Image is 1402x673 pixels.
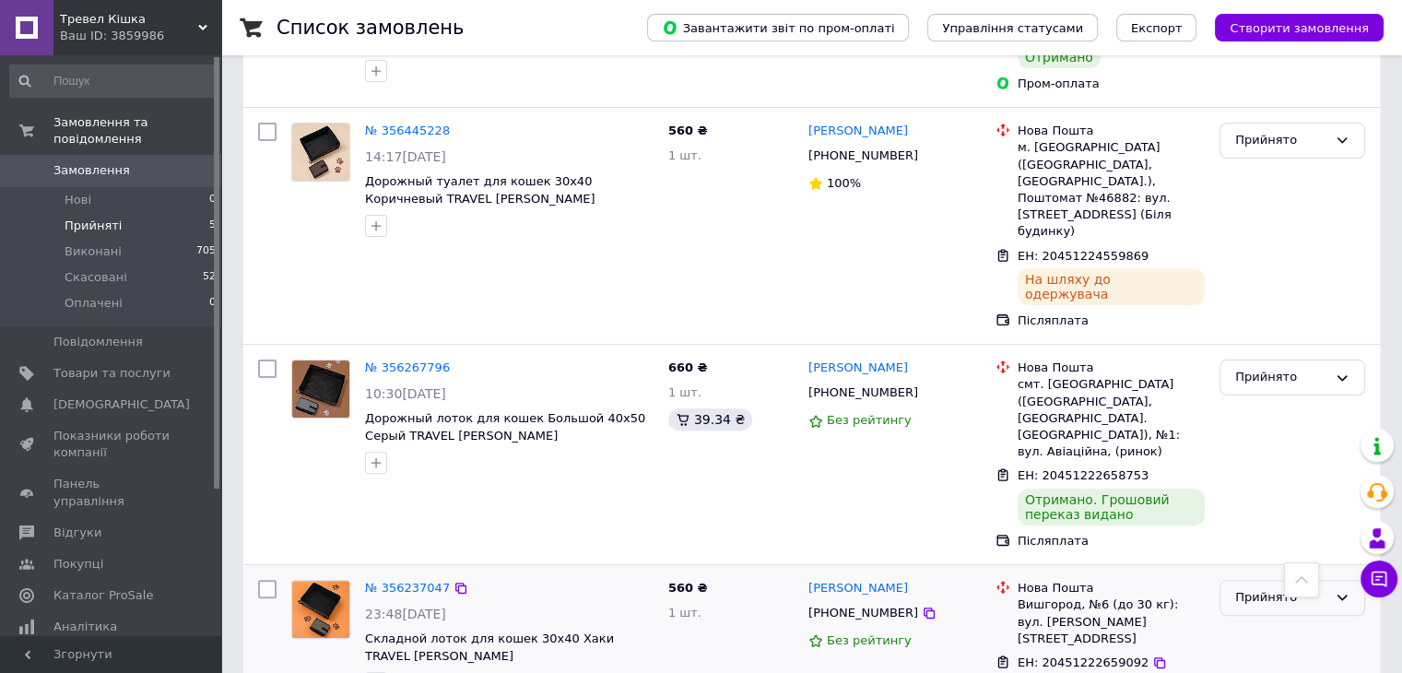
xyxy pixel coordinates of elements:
span: Показники роботи компанії [53,428,171,461]
span: Експорт [1131,21,1183,35]
span: 705 [196,243,216,260]
a: Дорожный туалет для кошек 30х40 Коричневый TRAVEL [PERSON_NAME] [365,174,595,206]
a: [PERSON_NAME] [808,123,908,140]
span: Замовлення [53,162,130,179]
div: Нова Пошта [1018,580,1205,596]
a: № 356267796 [365,360,450,374]
span: Нові [65,192,91,208]
span: 1 шт. [668,385,701,399]
span: ЕН: 20451222658753 [1018,468,1149,482]
a: Фото товару [291,123,350,182]
span: Товари та послуги [53,365,171,382]
button: Управління статусами [927,14,1098,41]
span: ЕН: 20451224559869 [1018,249,1149,263]
a: № 356237047 [365,581,450,595]
span: 23:48[DATE] [365,607,446,621]
button: Створити замовлення [1215,14,1384,41]
span: Каталог ProSale [53,587,153,604]
div: Післяплата [1018,313,1205,329]
span: 5 [209,218,216,234]
div: [PHONE_NUMBER] [805,381,922,405]
span: 0 [209,192,216,208]
a: Створити замовлення [1196,20,1384,34]
span: Прийняті [65,218,122,234]
span: Створити замовлення [1230,21,1369,35]
div: Отримано. Грошовий переказ видано [1018,489,1205,525]
span: Виконані [65,243,122,260]
span: 560 ₴ [668,581,708,595]
a: [PERSON_NAME] [808,580,908,597]
span: Аналітика [53,619,117,635]
span: Скасовані [65,269,127,286]
a: Фото товару [291,360,350,419]
div: Прийнято [1235,368,1327,387]
span: [DEMOGRAPHIC_DATA] [53,396,190,413]
img: Фото товару [292,581,349,638]
span: Завантажити звіт по пром-оплаті [662,19,894,36]
span: 1 шт. [668,148,701,162]
a: Дорожный лоток для кошек Большой 40х50 Серый TRAVEL [PERSON_NAME] [365,411,645,443]
span: Оплачені [65,295,123,312]
div: Нова Пошта [1018,360,1205,376]
span: Повідомлення [53,334,143,350]
span: 0 [209,295,216,312]
span: 660 ₴ [668,360,708,374]
span: Тревел Кішка [60,11,198,28]
div: [PHONE_NUMBER] [805,144,922,168]
img: Фото товару [292,124,349,181]
div: Пром-оплата [1018,76,1205,92]
h1: Список замовлень [277,17,464,39]
span: 1 шт. [668,606,701,620]
div: Прийнято [1235,131,1327,150]
button: Чат з покупцем [1361,561,1397,597]
div: Вишгород, №6 (до 30 кг): вул. [PERSON_NAME][STREET_ADDRESS] [1018,596,1205,647]
span: 100% [827,176,861,190]
span: 52 [203,269,216,286]
input: Пошук [9,65,218,98]
div: Нова Пошта [1018,123,1205,139]
span: 560 ₴ [668,124,708,137]
span: Панель управління [53,476,171,509]
button: Експорт [1116,14,1197,41]
img: Фото товару [292,360,349,418]
span: 14:17[DATE] [365,149,446,164]
div: Отримано [1018,46,1101,68]
div: 39.34 ₴ [668,408,752,431]
div: Післяплата [1018,533,1205,549]
span: Замовлення та повідомлення [53,114,221,148]
span: Без рейтингу [827,413,912,427]
span: Без рейтингу [827,633,912,647]
span: ЕН: 20451222659092 [1018,655,1149,669]
a: [PERSON_NAME] [808,360,908,377]
span: 10:30[DATE] [365,386,446,401]
a: Фото товару [291,580,350,639]
a: № 356445228 [365,124,450,137]
div: смт. [GEOGRAPHIC_DATA] ([GEOGRAPHIC_DATA], [GEOGRAPHIC_DATA]. [GEOGRAPHIC_DATA]), №1: вул. Авіаці... [1018,376,1205,460]
a: Складной лоток для кошек 30х40 Хаки TRAVEL [PERSON_NAME] [365,632,614,663]
div: Ваш ID: 3859986 [60,28,221,44]
div: На шляху до одержувача [1018,268,1205,305]
span: Відгуки [53,525,101,541]
div: [PHONE_NUMBER] [805,601,922,625]
button: Завантажити звіт по пром-оплаті [647,14,909,41]
span: Управління статусами [942,21,1083,35]
div: м. [GEOGRAPHIC_DATA] ([GEOGRAPHIC_DATA], [GEOGRAPHIC_DATA].), Поштомат №46882: вул. [STREET_ADDRE... [1018,139,1205,240]
span: Покупці [53,556,103,573]
div: Прийнято [1235,588,1327,608]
